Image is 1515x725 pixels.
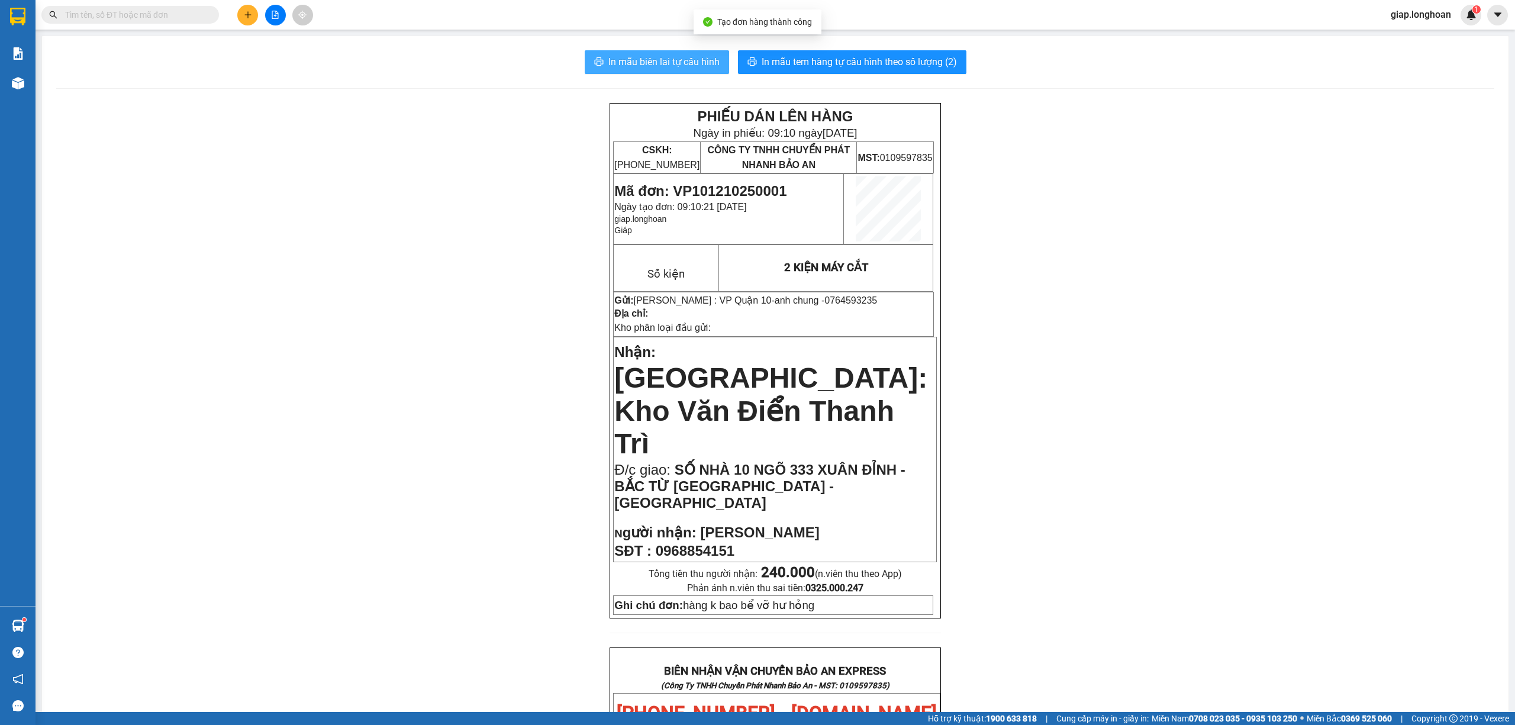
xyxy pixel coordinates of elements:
strong: PHIẾU DÁN LÊN HÀNG [697,108,853,124]
button: file-add [265,5,286,25]
span: [PHONE_NUMBER] [5,40,90,61]
strong: SĐT : [614,543,652,559]
strong: PHIẾU DÁN LÊN HÀNG [79,5,234,21]
img: warehouse-icon [12,620,24,632]
img: logo-vxr [10,8,25,25]
span: giap.longhoan [1381,7,1461,22]
span: [GEOGRAPHIC_DATA]: Kho Văn Điển Thanh Trì [614,362,927,459]
span: Số kiện [647,268,685,281]
span: message [12,700,24,711]
span: Miền Bắc [1307,712,1392,725]
button: caret-down [1487,5,1508,25]
strong: Gửi: [614,295,633,305]
button: aim [292,5,313,25]
span: Miền Nam [1152,712,1297,725]
span: file-add [271,11,279,19]
span: In mẫu tem hàng tự cấu hình theo số lượng (2) [762,54,957,69]
span: [PHONE_NUMBER] [614,145,700,170]
span: printer [594,57,604,68]
span: In mẫu biên lai tự cấu hình [608,54,720,69]
span: | [1401,712,1403,725]
strong: 0325.000.247 [805,582,863,594]
span: SỐ NHÀ 10 NGÕ 333 XUÂN ĐỈNH - BẮC TỪ [GEOGRAPHIC_DATA] - [GEOGRAPHIC_DATA] [614,462,905,511]
span: anh chung - [775,295,878,305]
span: giap.longhoan [614,214,666,224]
button: printerIn mẫu biên lai tự cấu hình [585,50,729,74]
strong: 240.000 [761,564,815,581]
strong: Địa chỉ: [614,308,648,318]
strong: Ghi chú đơn: [614,599,683,611]
span: Kho phân loại đầu gửi: [614,323,711,333]
span: Phản ánh n.viên thu sai tiền: [687,582,863,594]
button: printerIn mẫu tem hàng tự cấu hình theo số lượng (2) [738,50,966,74]
span: CÔNG TY TNHH CHUYỂN PHÁT NHANH BẢO AN [103,40,217,62]
span: 0764593235 [824,295,877,305]
span: [PHONE_NUMBER] - [DOMAIN_NAME] [617,702,937,724]
span: check-circle [703,17,713,27]
span: Hỗ trợ kỹ thuật: [928,712,1037,725]
span: 2 KIỆN MÁY CẮT [784,261,868,274]
img: icon-new-feature [1466,9,1477,20]
span: Mã đơn: VP101110250039 [5,72,177,88]
sup: 1 [1472,5,1481,14]
span: Nhận: [614,344,656,360]
span: printer [747,57,757,68]
input: Tìm tên, số ĐT hoặc mã đơn [65,8,205,21]
strong: 1900 633 818 [986,714,1037,723]
span: Giáp [614,225,632,235]
span: Tổng tiền thu người nhận: [649,568,902,579]
strong: CSKH: [33,40,63,50]
img: solution-icon [12,47,24,60]
span: Mã đơn: VP101210250001 [614,183,786,199]
img: warehouse-icon [12,77,24,89]
strong: BIÊN NHẬN VẬN CHUYỂN BẢO AN EXPRESS [664,665,886,678]
span: - [771,295,877,305]
span: caret-down [1493,9,1503,20]
strong: (Công Ty TNHH Chuyển Phát Nhanh Bảo An - MST: 0109597835) [661,681,889,690]
span: gười nhận: [623,524,697,540]
sup: 1 [22,618,26,621]
span: search [49,11,57,19]
button: plus [237,5,258,25]
span: [PERSON_NAME] [700,524,819,540]
strong: MST: [858,153,879,163]
span: CÔNG TY TNHH CHUYỂN PHÁT NHANH BẢO AN [707,145,850,170]
span: ⚪️ [1300,716,1304,721]
span: aim [298,11,307,19]
span: 0968854151 [656,543,734,559]
strong: 0369 525 060 [1341,714,1392,723]
span: [DATE] [823,127,858,139]
span: notification [12,674,24,685]
span: hàng k bao bể vỡ hư hỏng [614,599,814,611]
span: 1 [1474,5,1478,14]
span: copyright [1449,714,1458,723]
span: | [1046,712,1047,725]
span: plus [244,11,252,19]
span: Ngày tạo đơn: 09:10:21 [DATE] [614,202,746,212]
span: [PERSON_NAME] : VP Quận 10 [634,295,772,305]
span: (n.viên thu theo App) [761,568,902,579]
span: 0109597835 [858,153,932,163]
strong: CSKH: [642,145,672,155]
span: Ngày in phiếu: 09:10 ngày [693,127,857,139]
strong: 0708 023 035 - 0935 103 250 [1189,714,1297,723]
span: Ngày in phiếu: 18:48 ngày [75,24,238,36]
span: Đ/c giao: [614,462,674,478]
span: Tạo đơn hàng thành công [717,17,812,27]
span: question-circle [12,647,24,658]
strong: N [614,527,696,540]
span: Cung cấp máy in - giấy in: [1056,712,1149,725]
